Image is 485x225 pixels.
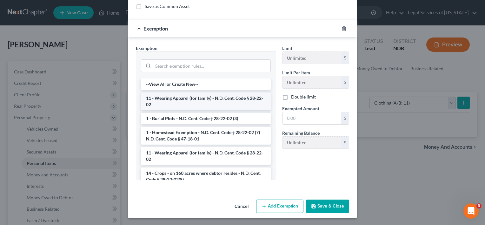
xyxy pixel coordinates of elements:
label: Double limit [291,94,316,100]
li: 1 - Burial Plots - N.D. Cent. Code § 28-22-02 (3) [141,113,271,124]
label: Limit Per Item [282,69,310,76]
div: $ [341,52,349,64]
span: Exempted Amount [282,106,319,111]
input: Search exemption rules... [153,60,270,72]
input: 0.00 [282,112,341,124]
span: Exemption [136,45,157,51]
div: $ [341,112,349,124]
span: 3 [476,203,482,208]
iframe: Intercom live chat [463,203,479,219]
li: 11 - Wearing Apparel (for family) - N.D. Cent. Code § 28-22-02 [141,147,271,165]
span: Exemption [143,25,168,31]
li: --View All or Create New-- [141,78,271,90]
div: $ [341,76,349,88]
input: -- [282,137,341,149]
li: 1 - Homestead Exemption - N.D. Cent. Code § 28-22-02 (7) N.D. Cent. Code § 47-18-01 [141,127,271,145]
input: -- [282,52,341,64]
div: $ [341,137,349,149]
li: 11 - Wearing Apparel (for family) - N.D. Cent. Code § 28-22-02 [141,92,271,110]
label: Remaining Balance [282,130,320,136]
input: -- [282,76,341,88]
label: Save as Common Asset [145,3,190,10]
button: Cancel [229,200,254,213]
button: Add Exemption [256,200,303,213]
li: 14 - Crops - on 160 acres where debtor resides - N.D. Cent. Code § 28-22-02(8) [141,167,271,185]
span: Limit [282,45,292,51]
button: Save & Close [306,200,349,213]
